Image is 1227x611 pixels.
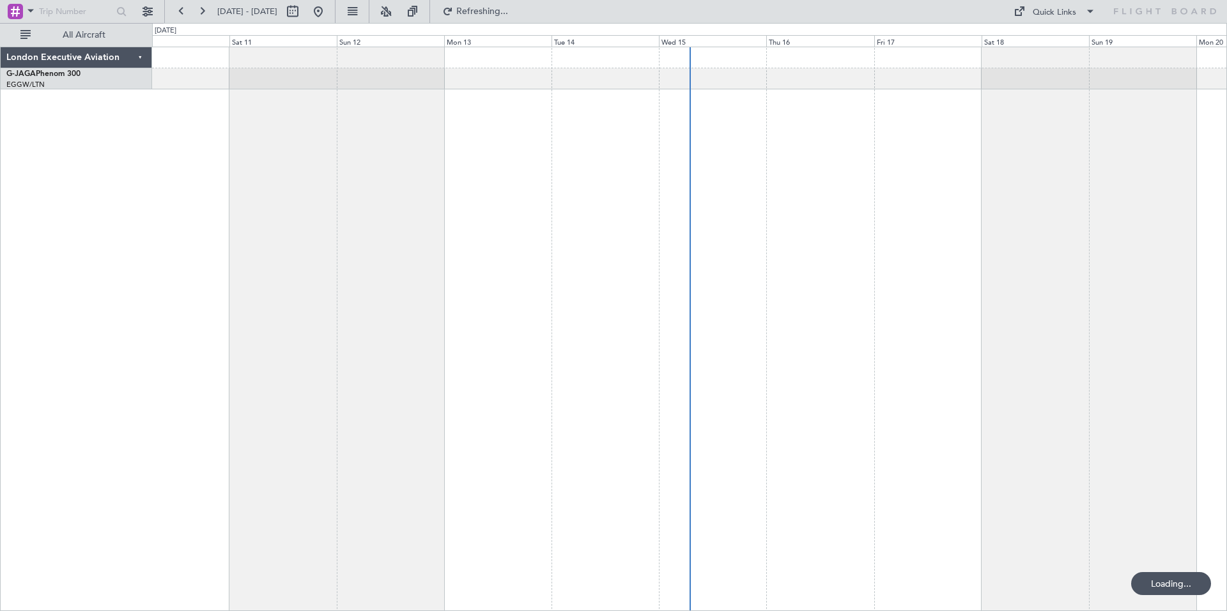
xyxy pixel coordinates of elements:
[456,7,509,16] span: Refreshing...
[33,31,135,40] span: All Aircraft
[39,2,112,21] input: Trip Number
[1007,1,1102,22] button: Quick Links
[155,26,176,36] div: [DATE]
[122,35,229,47] div: Fri 10
[444,35,552,47] div: Mon 13
[1089,35,1196,47] div: Sun 19
[552,35,659,47] div: Tue 14
[766,35,874,47] div: Thu 16
[229,35,337,47] div: Sat 11
[436,1,513,22] button: Refreshing...
[337,35,444,47] div: Sun 12
[217,6,277,17] span: [DATE] - [DATE]
[6,70,36,78] span: G-JAGA
[1033,6,1076,19] div: Quick Links
[6,70,81,78] a: G-JAGAPhenom 300
[874,35,982,47] div: Fri 17
[659,35,766,47] div: Wed 15
[6,80,45,89] a: EGGW/LTN
[982,35,1089,47] div: Sat 18
[14,25,139,45] button: All Aircraft
[1131,572,1211,595] div: Loading...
